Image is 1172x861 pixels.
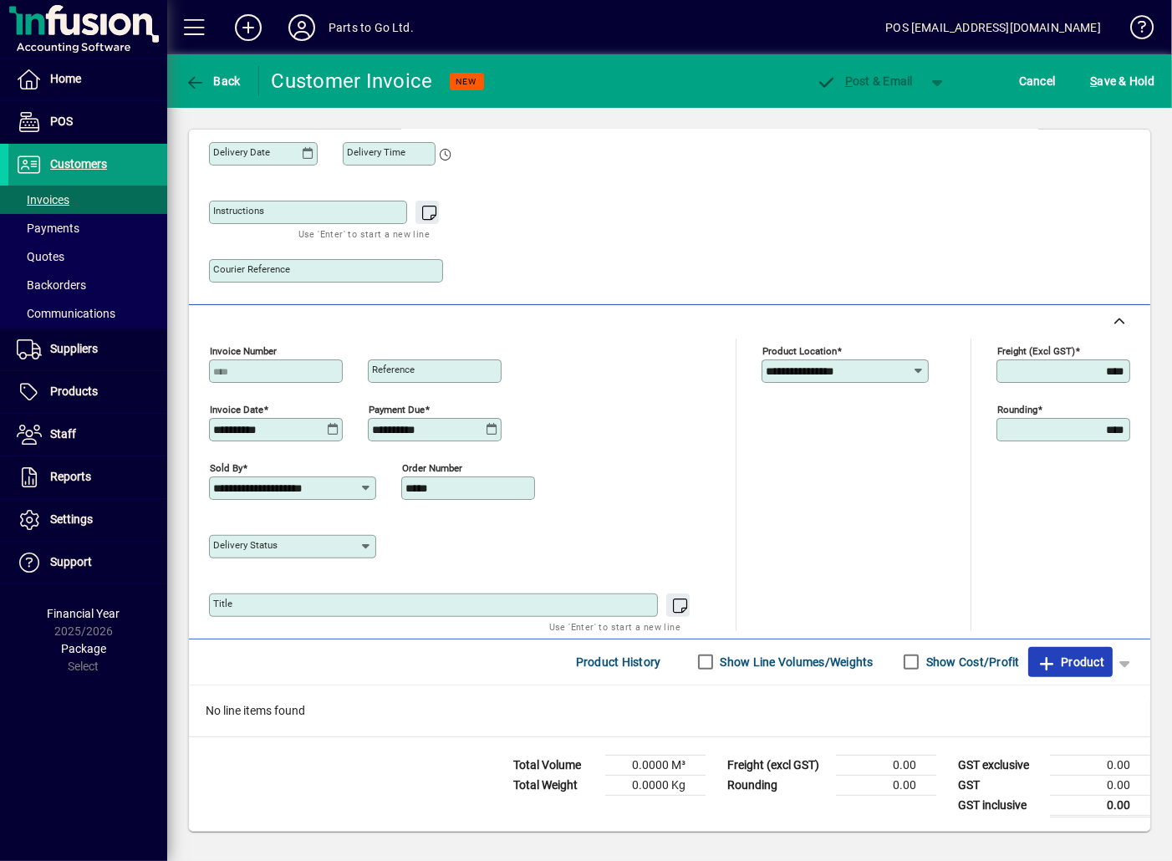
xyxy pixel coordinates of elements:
[17,307,115,320] span: Communications
[8,371,167,413] a: Products
[8,101,167,143] a: POS
[213,263,290,275] mat-label: Courier Reference
[213,598,232,609] mat-label: Title
[1019,68,1056,94] span: Cancel
[505,775,605,795] td: Total Weight
[50,470,91,483] span: Reports
[997,344,1075,356] mat-label: Freight (excl GST)
[8,456,167,498] a: Reports
[50,157,107,171] span: Customers
[1090,74,1097,88] span: S
[347,146,405,158] mat-label: Delivery time
[210,461,242,473] mat-label: Sold by
[950,795,1050,816] td: GST inclusive
[1050,755,1150,775] td: 0.00
[50,512,93,526] span: Settings
[836,755,936,775] td: 0.00
[997,403,1037,415] mat-label: Rounding
[8,329,167,370] a: Suppliers
[213,146,270,158] mat-label: Delivery date
[181,66,245,96] button: Back
[8,242,167,271] a: Quotes
[8,214,167,242] a: Payments
[17,193,69,206] span: Invoices
[576,649,661,675] span: Product History
[50,342,98,355] span: Suppliers
[167,66,259,96] app-page-header-button: Back
[923,654,1020,670] label: Show Cost/Profit
[8,186,167,214] a: Invoices
[329,14,414,41] div: Parts to Go Ltd.
[50,555,92,568] span: Support
[372,364,415,375] mat-label: Reference
[50,72,81,85] span: Home
[50,427,76,441] span: Staff
[1015,66,1060,96] button: Cancel
[1118,3,1151,58] a: Knowledge Base
[61,642,106,655] span: Package
[569,647,668,677] button: Product History
[1028,647,1113,677] button: Product
[48,607,120,620] span: Financial Year
[298,224,430,243] mat-hint: Use 'Enter' to start a new line
[1050,775,1150,795] td: 0.00
[549,617,680,636] mat-hint: Use 'Enter' to start a new line
[885,14,1101,41] div: POS [EMAIL_ADDRESS][DOMAIN_NAME]
[8,499,167,541] a: Settings
[8,414,167,456] a: Staff
[210,344,277,356] mat-label: Invoice number
[8,542,167,583] a: Support
[1086,66,1159,96] button: Save & Hold
[8,271,167,299] a: Backorders
[719,775,836,795] td: Rounding
[402,461,462,473] mat-label: Order number
[845,74,853,88] span: P
[185,74,241,88] span: Back
[189,685,1150,736] div: No line items found
[210,403,263,415] mat-label: Invoice date
[369,403,425,415] mat-label: Payment due
[816,74,913,88] span: ost & Email
[213,205,264,217] mat-label: Instructions
[275,13,329,43] button: Profile
[17,278,86,292] span: Backorders
[50,115,73,128] span: POS
[605,755,706,775] td: 0.0000 M³
[213,539,278,551] mat-label: Delivery status
[950,775,1050,795] td: GST
[50,385,98,398] span: Products
[836,775,936,795] td: 0.00
[272,68,433,94] div: Customer Invoice
[950,755,1050,775] td: GST exclusive
[17,222,79,235] span: Payments
[1050,795,1150,816] td: 0.00
[1037,649,1104,675] span: Product
[222,13,275,43] button: Add
[505,755,605,775] td: Total Volume
[717,654,874,670] label: Show Line Volumes/Weights
[456,76,477,87] span: NEW
[719,755,836,775] td: Freight (excl GST)
[17,250,64,263] span: Quotes
[605,775,706,795] td: 0.0000 Kg
[8,299,167,328] a: Communications
[762,344,837,356] mat-label: Product location
[1090,68,1154,94] span: ave & Hold
[808,66,921,96] button: Post & Email
[8,59,167,100] a: Home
